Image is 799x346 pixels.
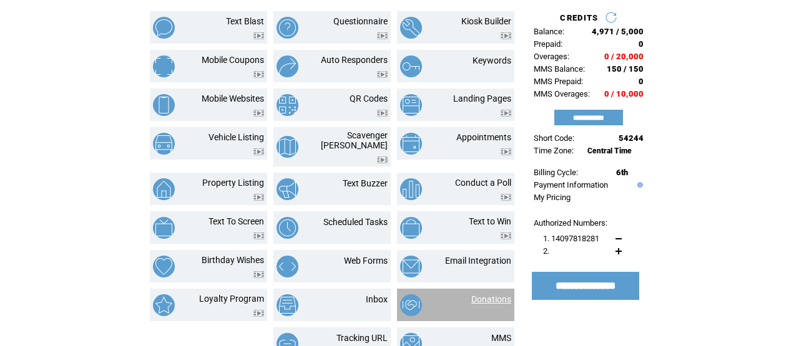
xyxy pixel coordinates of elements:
a: Text To Screen [208,216,264,226]
img: kiosk-builder.png [400,17,422,39]
img: mobile-coupons.png [153,55,175,77]
span: 4,971 / 5,000 [592,27,644,36]
img: questionnaire.png [277,17,298,39]
span: 0 / 20,000 [604,52,644,61]
img: video.png [253,110,264,117]
a: Appointments [456,132,511,142]
a: Loyalty Program [199,294,264,304]
img: property-listing.png [153,178,175,200]
img: scheduled-tasks.png [277,217,298,239]
img: video.png [253,71,264,78]
a: My Pricing [534,193,571,202]
a: Questionnaire [333,16,388,26]
img: video.png [501,194,511,201]
span: CREDITS [560,13,598,22]
a: Email Integration [445,256,511,266]
span: 0 / 10,000 [604,89,644,99]
img: donations.png [400,294,422,316]
a: Text Blast [226,16,264,26]
img: email-integration.png [400,256,422,277]
img: video.png [501,32,511,39]
img: video.png [501,110,511,117]
img: text-blast.png [153,17,175,39]
a: Mobile Websites [202,94,264,103]
img: video.png [253,271,264,278]
img: video.png [377,110,388,117]
a: Mobile Coupons [202,55,264,65]
a: Scavenger [PERSON_NAME] [321,130,388,150]
span: 150 / 150 [607,64,644,74]
a: Kiosk Builder [461,16,511,26]
img: video.png [253,233,264,239]
a: Inbox [366,294,388,304]
img: text-buzzer.png [277,178,298,200]
img: loyalty-program.png [153,294,175,316]
span: 0 [639,77,644,86]
img: mobile-websites.png [153,94,175,116]
a: QR Codes [350,94,388,103]
img: web-forms.png [277,256,298,277]
a: Scheduled Tasks [323,217,388,227]
img: text-to-screen.png [153,217,175,239]
span: Prepaid: [534,39,562,49]
a: Birthday Wishes [202,255,264,265]
img: vehicle-listing.png [153,133,175,155]
span: Central Time [587,147,632,155]
span: Balance: [534,27,564,36]
img: video.png [253,148,264,155]
span: MMS Overages: [534,89,590,99]
img: landing-pages.png [400,94,422,116]
img: inbox.png [277,294,298,316]
span: Billing Cycle: [534,168,578,177]
a: Property Listing [202,178,264,188]
span: MMS Prepaid: [534,77,583,86]
a: Vehicle Listing [208,132,264,142]
img: keywords.png [400,55,422,77]
img: video.png [501,148,511,155]
span: 0 [639,39,644,49]
img: conduct-a-poll.png [400,178,422,200]
a: Auto Responders [321,55,388,65]
span: Authorized Numbers: [534,218,607,228]
a: Text to Win [469,216,511,226]
a: MMS [491,333,511,343]
img: video.png [253,32,264,39]
span: Short Code: [534,133,574,143]
img: video.png [501,233,511,239]
img: text-to-win.png [400,217,422,239]
span: 6th [616,168,628,177]
img: scavenger-hunt.png [277,136,298,158]
a: Payment Information [534,180,608,190]
img: help.gif [634,182,643,188]
a: Landing Pages [453,94,511,103]
img: video.png [377,156,388,163]
img: video.png [377,71,388,78]
img: birthday-wishes.png [153,256,175,277]
span: Overages: [534,52,569,61]
span: 1. 14097818281 [543,234,599,243]
img: video.png [377,32,388,39]
a: Donations [471,294,511,304]
a: Conduct a Poll [455,178,511,188]
a: Tracking URL [336,333,388,343]
a: Keywords [473,55,511,65]
img: video.png [253,310,264,317]
span: 2. [543,246,549,256]
span: Time Zone: [534,146,574,155]
img: auto-responders.png [277,55,298,77]
img: qr-codes.png [277,94,298,116]
img: video.png [253,194,264,201]
span: MMS Balance: [534,64,585,74]
img: appointments.png [400,133,422,155]
span: 54244 [619,133,644,143]
a: Web Forms [344,256,388,266]
a: Text Buzzer [343,178,388,188]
